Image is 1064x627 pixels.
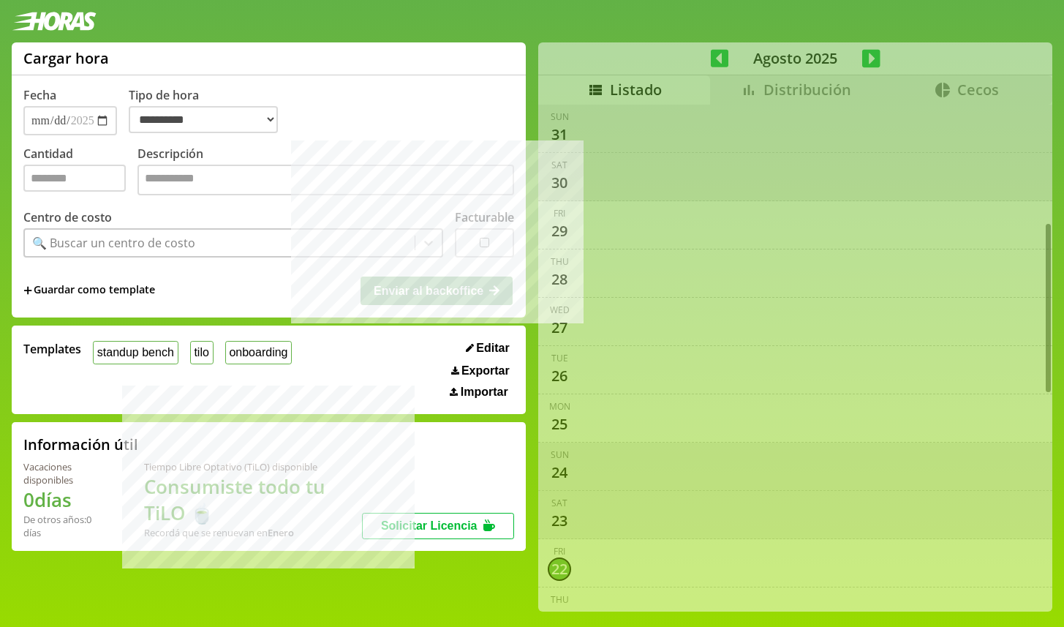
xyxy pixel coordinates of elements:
[476,342,509,355] span: Editar
[23,282,32,299] span: +
[190,341,214,364] button: tilo
[137,165,514,195] textarea: Descripción
[23,48,109,68] h1: Cargar hora
[268,526,294,539] b: Enero
[23,87,56,103] label: Fecha
[32,235,195,251] div: 🔍 Buscar un centro de costo
[137,146,514,199] label: Descripción
[381,519,478,532] span: Solicitar Licencia
[225,341,293,364] button: onboarding
[93,341,178,364] button: standup bench
[23,341,81,357] span: Templates
[129,106,278,133] select: Tipo de hora
[12,12,97,31] img: logotipo
[144,460,362,473] div: Tiempo Libre Optativo (TiLO) disponible
[144,473,362,526] h1: Consumiste todo tu TiLO 🍵
[455,209,514,225] label: Facturable
[461,341,514,356] button: Editar
[144,526,362,539] div: Recordá que se renuevan en
[23,282,155,299] span: +Guardar como template
[23,460,109,487] div: Vacaciones disponibles
[23,487,109,513] h1: 0 días
[23,435,138,454] h2: Información útil
[23,165,126,192] input: Cantidad
[129,87,290,135] label: Tipo de hora
[362,513,514,539] button: Solicitar Licencia
[461,386,508,399] span: Importar
[23,146,137,199] label: Cantidad
[23,513,109,539] div: De otros años: 0 días
[461,364,510,378] span: Exportar
[447,364,514,378] button: Exportar
[23,209,112,225] label: Centro de costo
